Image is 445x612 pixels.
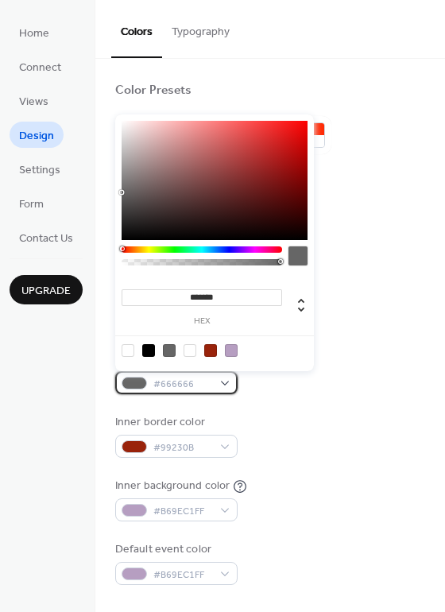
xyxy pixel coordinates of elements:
span: #666666 [153,376,212,393]
div: rgb(182, 158, 193) [225,344,238,357]
a: Settings [10,156,70,182]
a: Contact Us [10,224,83,250]
span: #99230B [153,440,212,456]
a: Form [10,190,53,216]
span: Home [19,25,49,42]
div: rgb(153, 35, 11) [204,344,217,357]
div: Color Presets [115,83,192,99]
span: Views [19,94,48,110]
div: rgb(255, 255, 255) [184,344,196,357]
span: #B69EC1FF [153,503,212,520]
span: #B69EC1FF [153,567,212,583]
div: rgba(0, 0, 0, 0) [122,344,134,357]
a: Home [10,19,59,45]
label: hex [122,317,282,326]
div: Inner background color [115,478,230,494]
span: Contact Us [19,230,73,247]
span: Upgrade [21,283,71,300]
span: Connect [19,60,61,76]
div: rgb(0, 0, 0) [142,344,155,357]
div: Default event color [115,541,234,558]
a: Design [10,122,64,148]
span: Design [19,128,54,145]
div: Inner border color [115,414,234,431]
span: Form [19,196,44,213]
span: Settings [19,162,60,179]
button: Upgrade [10,275,83,304]
a: Views [10,87,58,114]
a: Connect [10,53,71,79]
div: rgb(102, 102, 102) [163,344,176,357]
